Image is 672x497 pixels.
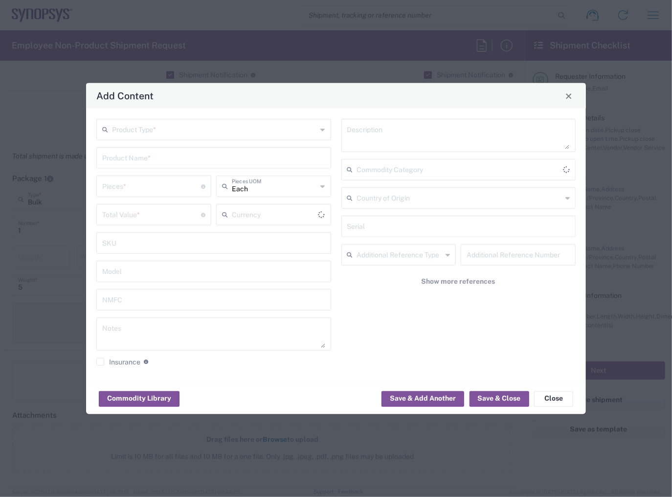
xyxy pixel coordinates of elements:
h4: Add Content [96,89,154,103]
button: Close [534,391,573,407]
label: Insurance [96,358,140,366]
button: Save & Close [470,391,529,407]
button: Commodity Library [99,391,179,407]
span: Show more references [422,277,495,286]
button: Save & Add Another [381,391,464,407]
button: Close [562,89,576,103]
